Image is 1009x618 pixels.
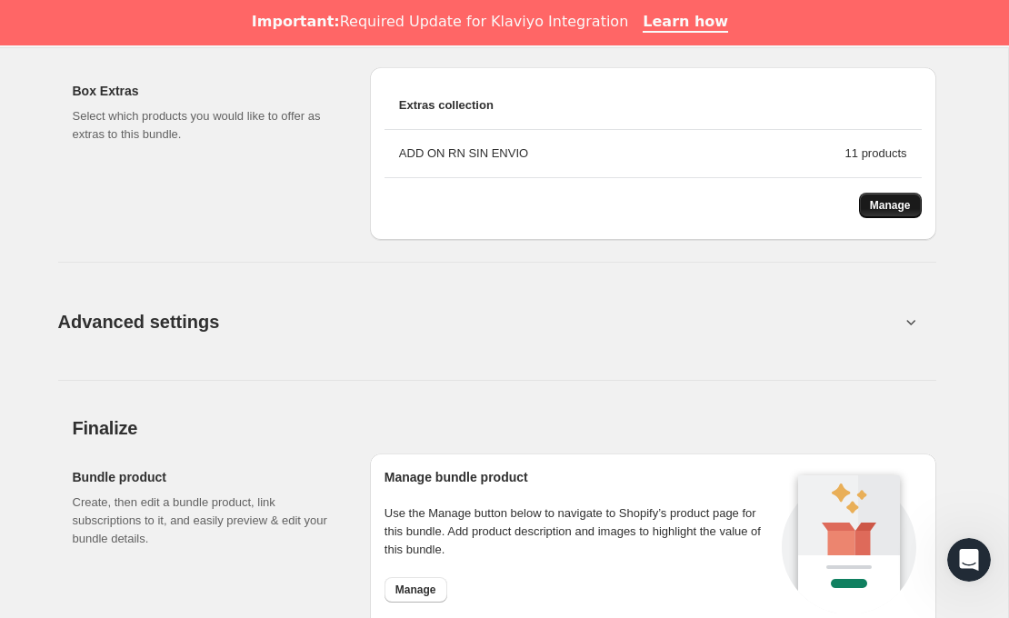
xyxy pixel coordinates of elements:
div: 11 products [845,145,907,163]
h2: Box Extras [73,82,341,100]
p: Use the Manage button below to navigate to Shopify’s product page for this bundle. Add product de... [385,504,776,559]
button: Manage [385,577,447,603]
iframe: Intercom live chat [947,538,991,582]
span: Advanced settings [58,307,220,336]
span: Extras collection [399,96,494,115]
h2: Bundle product [73,468,341,486]
p: Create, then edit a bundle product, link subscriptions to it, and easily preview & edit your bund... [73,493,341,548]
button: Manage [859,193,922,218]
button: Advanced settings [47,286,911,356]
div: ADD ON RN SIN ENVIO [399,145,845,163]
div: Required Update for Klaviyo Integration [252,13,628,31]
span: Manage [870,198,911,213]
h2: Manage bundle product [385,468,776,486]
b: Important: [252,13,340,30]
p: Select which products you would like to offer as extras to this bundle. [73,107,341,144]
a: Learn how [643,13,728,33]
span: Manage [395,583,436,597]
h2: Finalize [73,417,936,439]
